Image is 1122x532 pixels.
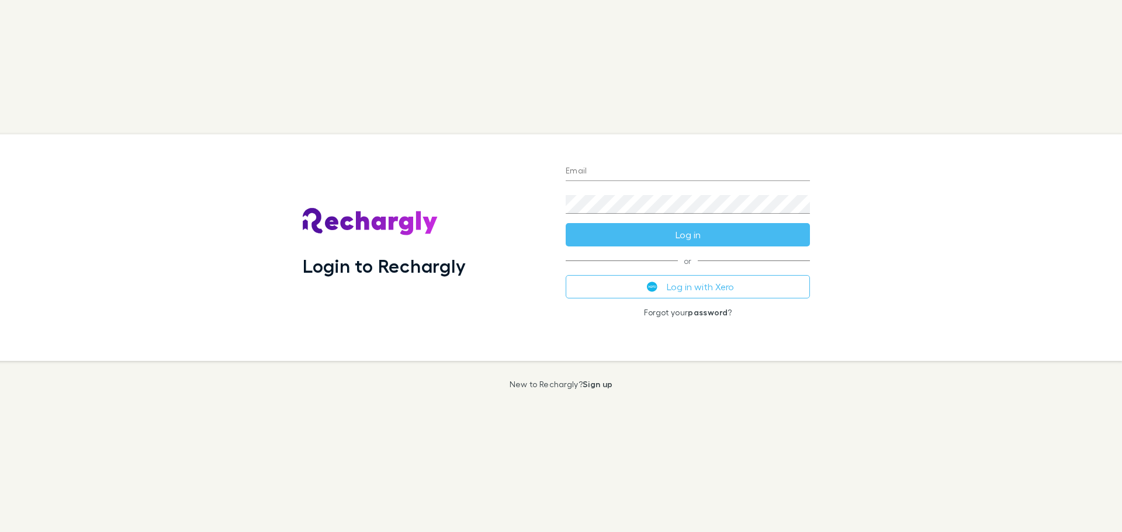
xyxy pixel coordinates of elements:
p: Forgot your ? [566,308,810,317]
p: New to Rechargly? [510,380,613,389]
img: Rechargly's Logo [303,208,438,236]
img: Xero's logo [647,281,657,292]
button: Log in [566,223,810,246]
a: Sign up [583,379,612,389]
h1: Login to Rechargly [303,255,466,277]
button: Log in with Xero [566,275,810,298]
a: password [688,307,728,317]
